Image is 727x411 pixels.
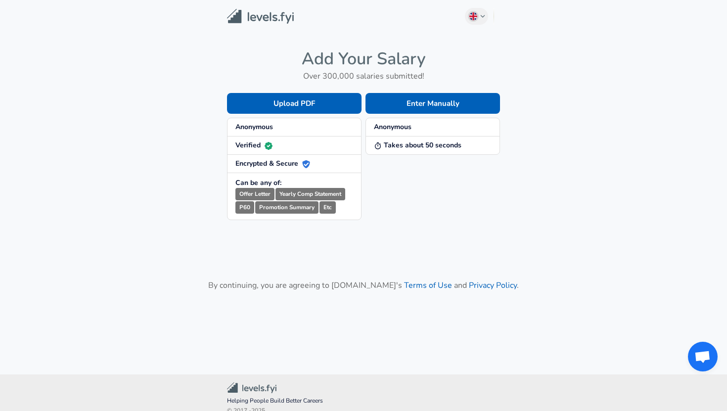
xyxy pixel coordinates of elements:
h4: Add Your Salary [227,48,500,69]
img: English (UK) [469,12,477,20]
img: Levels.fyi Community [227,382,276,394]
small: Offer Letter [235,188,274,200]
strong: Takes about 50 seconds [374,140,461,150]
button: Enter Manually [365,93,500,114]
a: Terms of Use [404,280,452,291]
button: Upload PDF [227,93,362,114]
strong: Encrypted & Secure [235,159,310,168]
small: Yearly Comp Statement [275,188,345,200]
small: Etc [319,201,336,214]
button: English (UK) [465,8,489,25]
small: P60 [235,201,254,214]
strong: Anonymous [374,122,411,132]
span: Helping People Build Better Careers [227,396,500,406]
strong: Can be any of: [235,178,281,187]
small: Promotion Summary [255,201,318,214]
div: Open chat [688,342,718,371]
strong: Anonymous [235,122,273,132]
strong: Verified [235,140,273,150]
a: Privacy Policy [469,280,517,291]
img: Levels.fyi [227,9,294,24]
h6: Over 300,000 salaries submitted! [227,69,500,83]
